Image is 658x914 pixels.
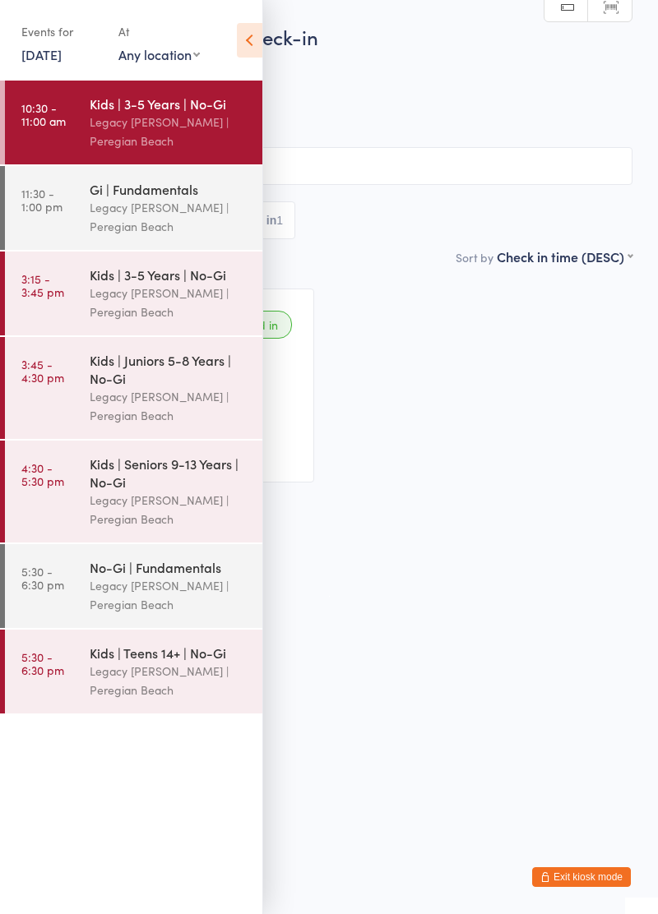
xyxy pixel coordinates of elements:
[21,187,63,213] time: 11:30 - 1:00 pm
[5,81,262,164] a: 10:30 -11:00 amKids | 3-5 Years | No-GiLegacy [PERSON_NAME] | Peregian Beach
[25,147,633,185] input: Search
[90,662,248,699] div: Legacy [PERSON_NAME] | Peregian Beach
[25,75,607,91] span: Legacy [PERSON_NAME] | Peregian Beach
[25,58,607,75] span: [DATE] 10:30am
[532,867,631,887] button: Exit kiosk mode
[5,441,262,542] a: 4:30 -5:30 pmKids | Seniors 9-13 Years | No-GiLegacy [PERSON_NAME] | Peregian Beach
[21,358,64,384] time: 3:45 - 4:30 pm
[5,544,262,628] a: 5:30 -6:30 pmNo-Gi | FundamentalsLegacy [PERSON_NAME] | Peregian Beach
[5,337,262,439] a: 3:45 -4:30 pmKids | Juniors 5-8 Years | No-GiLegacy [PERSON_NAME] | Peregian Beach
[90,351,248,387] div: Kids | Juniors 5-8 Years | No-Gi
[90,265,248,284] div: Kids | 3-5 Years | No-Gi
[90,198,248,236] div: Legacy [PERSON_NAME] | Peregian Beach
[90,576,248,614] div: Legacy [PERSON_NAME] | Peregian Beach
[90,644,248,662] div: Kids | Teens 14+ | No-Gi
[118,18,200,45] div: At
[90,95,248,113] div: Kids | 3-5 Years | No-Gi
[21,101,66,127] time: 10:30 - 11:00 am
[25,91,607,108] span: [GEOGRAPHIC_DATA]
[21,565,64,591] time: 5:30 - 6:30 pm
[118,45,200,63] div: Any location
[90,387,248,425] div: Legacy [PERSON_NAME] | Peregian Beach
[21,272,64,298] time: 3:15 - 3:45 pm
[90,455,248,491] div: Kids | Seniors 9-13 Years | No-Gi
[25,108,633,124] span: Kids [PERSON_NAME]
[5,630,262,713] a: 5:30 -6:30 pmKids | Teens 14+ | No-GiLegacy [PERSON_NAME] | Peregian Beach
[21,45,62,63] a: [DATE]
[90,113,248,150] div: Legacy [PERSON_NAME] | Peregian Beach
[90,284,248,321] div: Legacy [PERSON_NAME] | Peregian Beach
[21,18,102,45] div: Events for
[21,461,64,487] time: 4:30 - 5:30 pm
[276,214,283,227] div: 1
[90,558,248,576] div: No-Gi | Fundamentals
[21,650,64,676] time: 5:30 - 6:30 pm
[5,252,262,335] a: 3:15 -3:45 pmKids | 3-5 Years | No-GiLegacy [PERSON_NAME] | Peregian Beach
[5,166,262,250] a: 11:30 -1:00 pmGi | FundamentalsLegacy [PERSON_NAME] | Peregian Beach
[90,180,248,198] div: Gi | Fundamentals
[497,247,633,265] div: Check in time (DESC)
[456,249,493,265] label: Sort by
[90,491,248,529] div: Legacy [PERSON_NAME] | Peregian Beach
[25,23,633,50] h2: Kids | 3-5 Years | No-Gi Check-in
